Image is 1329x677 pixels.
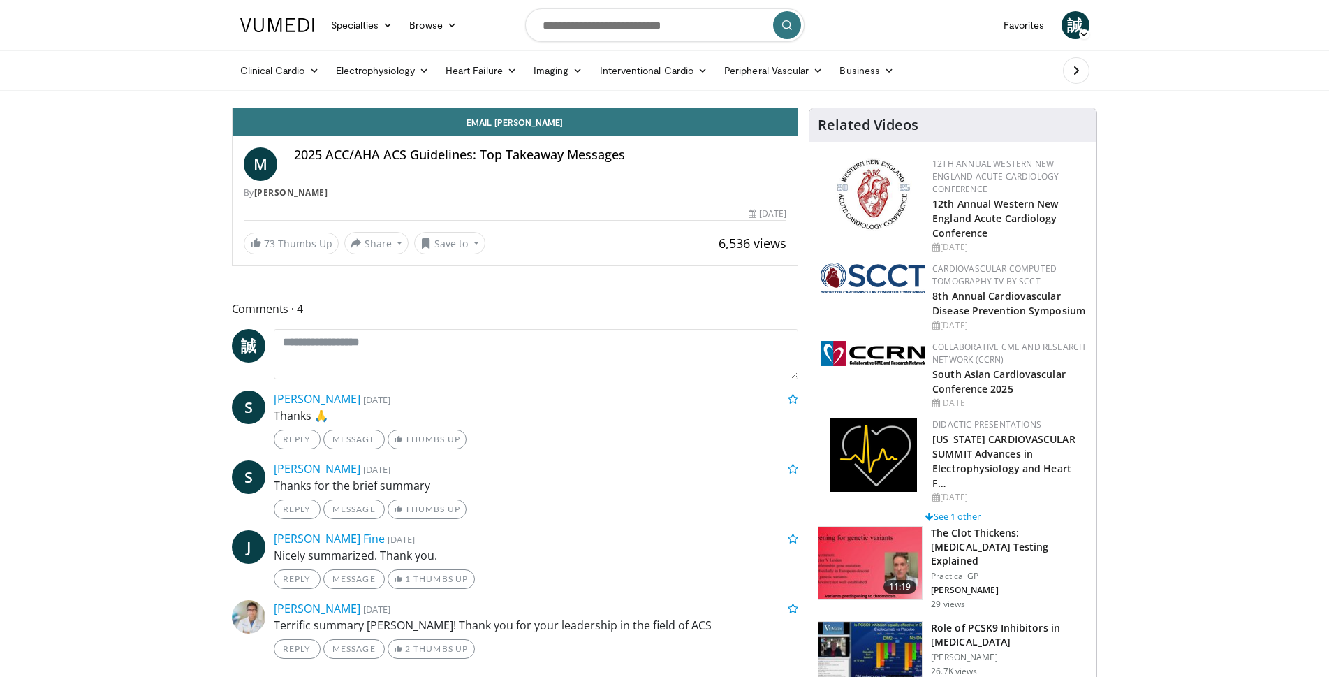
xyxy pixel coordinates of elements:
a: Clinical Cardio [232,57,328,85]
input: Search topics, interventions [525,8,805,42]
a: J [232,530,265,564]
p: Nicely summarized. Thank you. [274,547,799,564]
span: 1 [405,574,411,584]
small: [DATE] [363,393,390,406]
a: Message [323,639,385,659]
div: [DATE] [932,319,1085,332]
a: [PERSON_NAME] [254,187,328,198]
span: 2 [405,643,411,654]
p: 26.7K views [931,666,977,677]
img: a04ee3ba-8487-4636-b0fb-5e8d268f3737.png.150x105_q85_autocrop_double_scale_upscale_version-0.2.png [821,341,925,366]
span: 11:19 [883,580,917,594]
p: Thanks 🙏 [274,407,799,424]
a: 2 Thumbs Up [388,639,475,659]
a: Heart Failure [437,57,525,85]
small: [DATE] [388,533,415,546]
span: Comments 4 [232,300,799,318]
p: Thanks for the brief summary [274,477,799,494]
a: Reply [274,639,321,659]
img: VuMedi Logo [240,18,314,32]
p: 29 views [931,599,965,610]
span: 73 [264,237,275,250]
a: Cardiovascular Computed Tomography TV by SCCT [932,263,1057,287]
div: [DATE] [749,208,786,220]
a: 誠 [232,329,265,363]
a: Favorites [995,11,1053,39]
a: S [232,460,265,494]
a: [US_STATE] CARDIOVASCULAR SUMMIT Advances in Electrophysiology and Heart F… [932,432,1075,490]
a: 11:19 The Clot Thickens: [MEDICAL_DATA] Testing Explained Practical GP [PERSON_NAME] 29 views [818,526,1088,610]
a: S [232,391,265,424]
p: Practical GP [931,571,1088,582]
a: Thumbs Up [388,430,467,449]
a: Email [PERSON_NAME] [233,108,798,136]
h4: Related Videos [818,117,918,133]
img: 0954f259-7907-4053-a817-32a96463ecc8.png.150x105_q85_autocrop_double_scale_upscale_version-0.2.png [835,158,912,231]
a: Collaborative CME and Research Network (CCRN) [932,341,1085,365]
a: South Asian Cardiovascular Conference 2025 [932,367,1066,395]
img: 51a70120-4f25-49cc-93a4-67582377e75f.png.150x105_q85_autocrop_double_scale_upscale_version-0.2.png [821,263,925,293]
img: Avatar [232,600,265,634]
a: 73 Thumbs Up [244,233,339,254]
button: Share [344,232,409,254]
small: [DATE] [363,603,390,616]
p: Terrific summary [PERSON_NAME]! Thank you for your leadership in the field of ACS [274,617,799,634]
a: See 1 other [925,510,981,523]
span: 6,536 views [719,235,786,252]
a: Electrophysiology [328,57,437,85]
a: 1 Thumbs Up [388,569,475,589]
a: M [244,147,277,181]
h3: The Clot Thickens: [MEDICAL_DATA] Testing Explained [931,526,1088,568]
a: Message [323,430,385,449]
a: 8th Annual Cardiovascular Disease Prevention Symposium [932,289,1085,317]
h4: 2025 ACC/AHA ACS Guidelines: Top Takeaway Messages [294,147,787,163]
a: Message [323,569,385,589]
div: By [244,187,787,199]
a: Thumbs Up [388,500,467,519]
a: Browse [401,11,465,39]
a: Interventional Cardio [592,57,717,85]
a: Peripheral Vascular [716,57,831,85]
div: [DATE] [932,241,1085,254]
a: Message [323,500,385,519]
button: Save to [414,232,485,254]
div: [DATE] [932,491,1085,504]
a: Specialties [323,11,402,39]
a: 12th Annual Western New England Acute Cardiology Conference [932,158,1059,195]
a: [PERSON_NAME] [274,391,360,407]
div: Didactic Presentations [932,418,1085,431]
a: 誠 [1062,11,1089,39]
a: [PERSON_NAME] [274,461,360,476]
h3: Role of PCSK9 Inhibitors in [MEDICAL_DATA] [931,621,1088,649]
a: [PERSON_NAME] [274,601,360,616]
a: Reply [274,569,321,589]
a: Imaging [525,57,592,85]
p: [PERSON_NAME] [931,652,1088,663]
a: [PERSON_NAME] Fine [274,531,385,546]
p: [PERSON_NAME] [931,585,1088,596]
img: 1860aa7a-ba06-47e3-81a4-3dc728c2b4cf.png.150x105_q85_autocrop_double_scale_upscale_version-0.2.png [830,418,917,492]
a: Business [831,57,902,85]
small: [DATE] [363,463,390,476]
a: Reply [274,500,321,519]
div: [DATE] [932,397,1085,409]
a: Reply [274,430,321,449]
a: 12th Annual Western New England Acute Cardiology Conference [932,197,1058,240]
img: 7b0db7e1-b310-4414-a1d3-dac447dbe739.150x105_q85_crop-smart_upscale.jpg [818,527,922,599]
